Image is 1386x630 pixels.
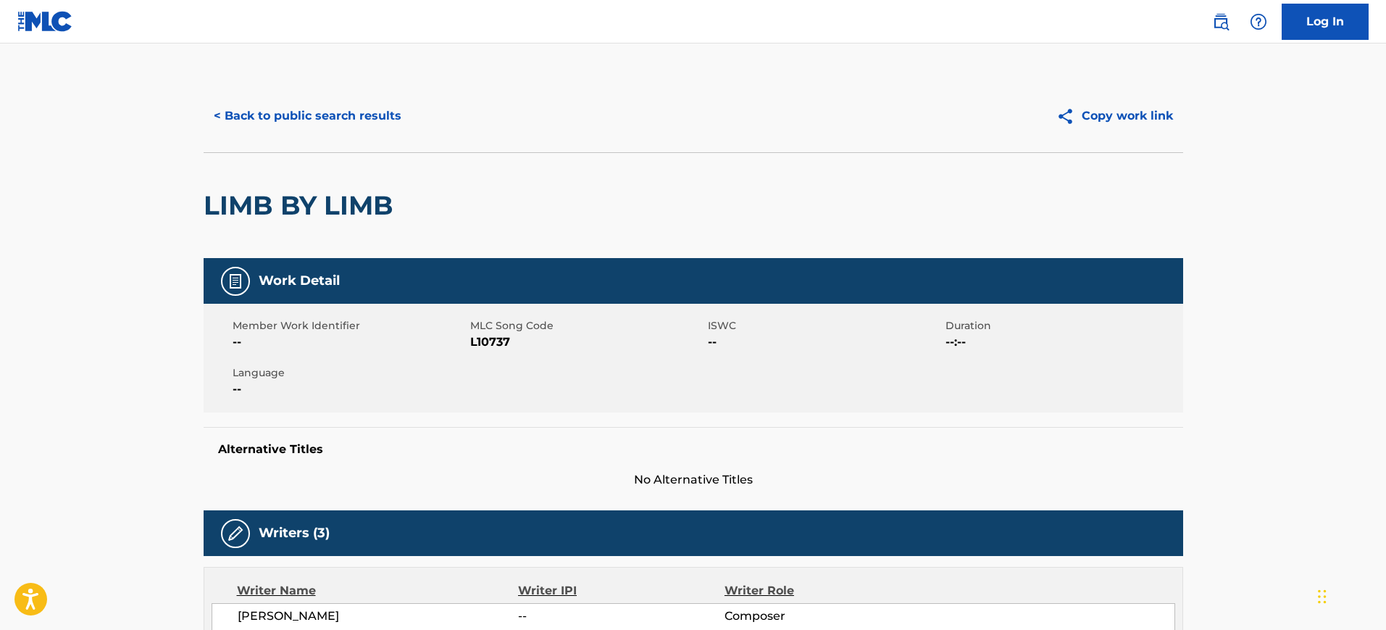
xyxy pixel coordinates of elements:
div: Writer IPI [518,582,725,600]
span: No Alternative Titles [204,471,1183,489]
span: -- [233,333,467,351]
span: MLC Song Code [470,318,704,333]
img: Writers [227,525,244,542]
span: ISWC [708,318,942,333]
h5: Writers (3) [259,525,330,542]
div: Drag [1318,575,1327,618]
div: Help [1244,7,1273,36]
a: Public Search [1206,7,1235,36]
span: Member Work Identifier [233,318,467,333]
h5: Alternative Titles [218,442,1169,457]
img: Work Detail [227,273,244,290]
img: MLC Logo [17,11,73,32]
img: help [1250,13,1267,30]
div: Writer Name [237,582,519,600]
span: Language [233,365,467,381]
span: --:-- [945,333,1180,351]
img: search [1212,13,1230,30]
img: Copy work link [1056,107,1082,125]
span: -- [518,608,724,625]
span: -- [233,381,467,398]
span: -- [708,333,942,351]
span: Duration [945,318,1180,333]
h2: LIMB BY LIMB [204,189,401,222]
span: [PERSON_NAME] [238,608,519,625]
span: L10737 [470,333,704,351]
iframe: Chat Widget [1314,560,1386,630]
h5: Work Detail [259,273,340,289]
div: Writer Role [725,582,912,600]
button: < Back to public search results [204,98,412,134]
button: Copy work link [1046,98,1183,134]
span: Composer [725,608,912,625]
a: Log In [1282,4,1369,40]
